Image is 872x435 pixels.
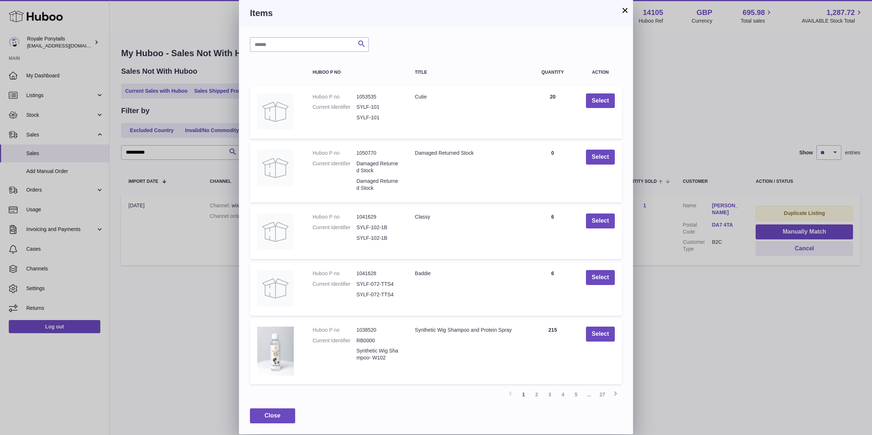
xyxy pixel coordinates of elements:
th: Huboo P no [305,63,408,82]
dd: 1041628 [356,270,400,277]
th: Title [408,63,527,82]
img: Synthetic Wig Shampoo and Protein Spray [257,327,294,376]
dt: Huboo P no [313,93,356,100]
dd: SYLF-101 [356,114,400,121]
button: Select [586,150,615,165]
a: 5 [570,388,583,401]
div: Synthetic Wig Shampoo and Protein Spray [415,327,520,334]
dt: Huboo P no [313,150,356,157]
dt: Huboo P no [313,213,356,220]
dt: Current Identifier [313,337,356,344]
dd: SYLF-102-1B [356,235,400,242]
img: Damaged Returned Stock [257,150,294,186]
dt: Current Identifier [313,281,356,288]
dt: Current Identifier [313,224,356,231]
dt: Current Identifier [313,104,356,111]
td: 215 [527,319,579,385]
dd: Damaged Returned Stock [356,178,400,192]
dd: 1038520 [356,327,400,334]
dd: SYLF-101 [356,104,400,111]
div: Classy [415,213,520,220]
dd: SYLF-102-1B [356,224,400,231]
dd: SYLF-072-TTS4 [356,281,400,288]
img: Classy [257,213,294,250]
div: Damaged Returned Stock [415,150,520,157]
td: 6 [527,263,579,316]
img: Baddie [257,270,294,307]
td: 6 [527,206,579,259]
dd: Synthetic Wig Shampoo- W102 [356,347,400,361]
dd: 1041629 [356,213,400,220]
dt: Huboo P no [313,327,356,334]
dd: SYLF-072-TTS4 [356,291,400,298]
button: × [621,6,629,15]
button: Close [250,408,295,423]
th: Quantity [527,63,579,82]
dd: RB0000 [356,337,400,344]
dt: Huboo P no [313,270,356,277]
button: Select [586,327,615,342]
a: 27 [596,388,609,401]
a: 2 [530,388,543,401]
a: 4 [556,388,570,401]
a: 1 [517,388,530,401]
span: ... [583,388,596,401]
h3: Items [250,7,622,19]
dd: 1053535 [356,93,400,100]
span: Close [265,412,281,419]
td: 0 [527,142,579,202]
dd: 1050770 [356,150,400,157]
div: Cutie [415,93,520,100]
td: 20 [527,86,579,139]
div: Baddie [415,270,520,277]
a: 3 [543,388,556,401]
th: Action [579,63,622,82]
button: Select [586,213,615,228]
img: Cutie [257,93,294,130]
dd: Damaged Returned Stock [356,160,400,174]
button: Select [586,93,615,108]
dt: Current Identifier [313,160,356,174]
button: Select [586,270,615,285]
